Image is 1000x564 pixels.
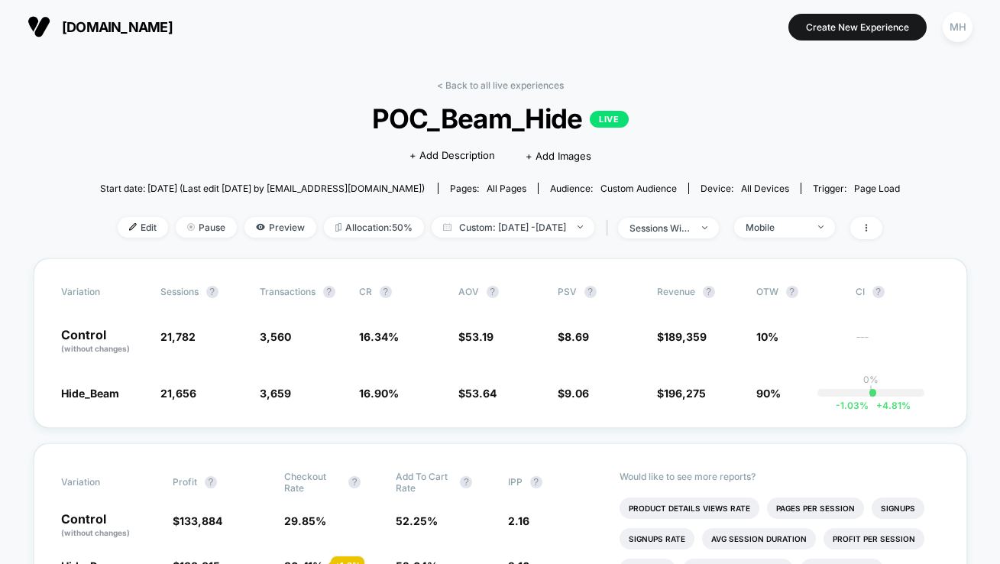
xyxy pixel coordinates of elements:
span: --- [856,332,940,355]
span: Page Load [854,183,900,194]
span: 8.69 [565,330,589,343]
span: + Add Images [526,150,591,162]
span: 4.81 % [869,400,911,411]
span: $ [173,514,222,527]
span: POC_Beam_Hide [140,102,860,135]
button: ? [487,286,499,298]
span: Variation [61,471,145,494]
span: 16.90 % [359,387,399,400]
div: Trigger: [813,183,900,194]
span: (without changes) [61,344,130,353]
span: + [876,400,882,411]
span: -1.03 % [836,400,869,411]
img: rebalance [335,223,341,232]
p: Would like to see more reports? [620,471,940,482]
button: ? [786,286,798,298]
span: (without changes) [61,528,130,537]
li: Signups [872,498,924,519]
span: PSV [558,286,577,297]
span: Custom Audience [600,183,677,194]
span: | [602,217,618,239]
span: 53.64 [465,387,497,400]
button: ? [703,286,715,298]
span: Add To Cart Rate [396,471,452,494]
button: Create New Experience [788,14,927,41]
img: end [818,225,824,229]
button: ? [872,286,885,298]
span: 2.16 [508,514,529,527]
li: Pages Per Session [767,498,864,519]
span: $ [458,387,497,400]
span: Device: [688,183,801,194]
span: 189,359 [664,330,707,343]
button: ? [205,476,217,488]
button: ? [530,476,542,488]
span: 10% [756,330,778,343]
span: $ [657,387,706,400]
span: Revenue [657,286,695,297]
span: all pages [487,183,526,194]
span: + Add Description [409,148,495,164]
span: $ [458,330,494,343]
span: Transactions [260,286,316,297]
span: 3,659 [260,387,291,400]
div: Audience: [550,183,677,194]
button: ? [584,286,597,298]
span: 53.19 [465,330,494,343]
p: | [869,385,872,397]
span: 52.25 % [396,514,438,527]
p: Control [61,329,145,355]
span: 3,560 [260,330,291,343]
p: Control [61,513,157,539]
div: Mobile [746,222,807,233]
img: end [702,226,707,229]
div: Pages: [450,183,526,194]
span: all devices [741,183,789,194]
span: 29.85 % [284,514,326,527]
span: 16.34 % [359,330,399,343]
span: Variation [61,286,145,298]
span: Allocation: 50% [324,217,424,238]
span: Profit [173,476,197,488]
img: calendar [443,223,451,231]
button: ? [380,286,392,298]
li: Product Details Views Rate [620,498,759,519]
span: Sessions [160,286,199,297]
span: Edit [118,217,168,238]
span: IPP [508,476,523,488]
img: end [578,225,583,229]
button: MH [938,11,977,43]
img: Visually logo [28,15,50,38]
span: CR [359,286,372,297]
li: Avg Session Duration [702,528,816,549]
span: Hide_Beam [61,387,119,400]
p: LIVE [590,111,628,128]
span: Preview [244,217,316,238]
span: 21,782 [160,330,196,343]
span: $ [657,330,707,343]
p: 0% [863,374,879,385]
button: ? [323,286,335,298]
div: sessions with impression [629,222,691,234]
li: Signups Rate [620,528,694,549]
button: ? [460,476,472,488]
span: AOV [458,286,479,297]
span: $ [558,387,589,400]
img: end [187,223,195,231]
span: Start date: [DATE] (Last edit [DATE] by [EMAIL_ADDRESS][DOMAIN_NAME]) [100,183,425,194]
button: ? [206,286,218,298]
span: 196,275 [664,387,706,400]
span: Custom: [DATE] - [DATE] [432,217,594,238]
a: < Back to all live experiences [437,79,564,91]
span: [DOMAIN_NAME] [62,19,173,35]
span: Pause [176,217,237,238]
span: OTW [756,286,840,298]
span: $ [558,330,589,343]
span: Checkout Rate [284,471,341,494]
li: Profit Per Session [824,528,924,549]
span: 9.06 [565,387,589,400]
div: MH [943,12,972,42]
button: ? [348,476,361,488]
span: 21,656 [160,387,196,400]
span: CI [856,286,940,298]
